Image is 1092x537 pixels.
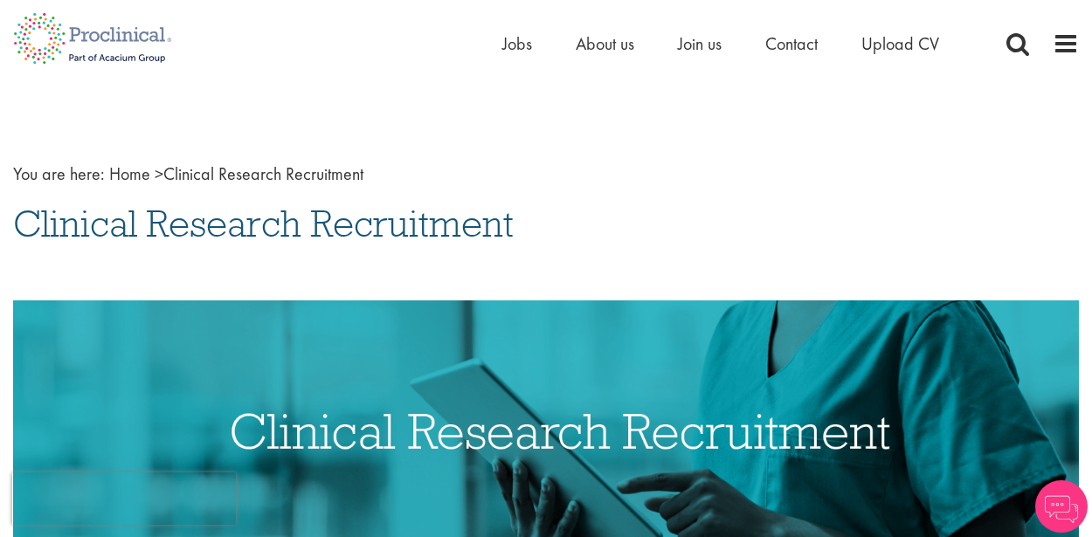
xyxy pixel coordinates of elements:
span: You are here: [13,162,105,185]
a: breadcrumb link to Home [109,162,150,185]
span: Clinical Research Recruitment [109,162,363,185]
span: Clinical Research Recruitment [13,200,514,247]
img: Chatbot [1035,480,1088,533]
a: Jobs [502,32,532,55]
a: Contact [765,32,818,55]
a: About us [576,32,634,55]
a: Upload CV [861,32,939,55]
iframe: reCAPTCHA [12,472,236,525]
a: Join us [678,32,722,55]
span: > [155,162,163,185]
